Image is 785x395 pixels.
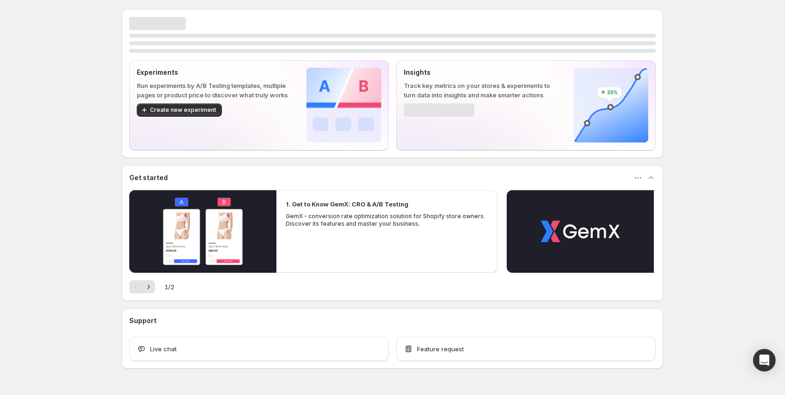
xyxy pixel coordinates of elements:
[306,68,381,142] img: Experiments
[404,68,558,77] p: Insights
[129,173,168,182] h3: Get started
[753,349,776,371] div: Open Intercom Messenger
[129,280,155,293] nav: Pagination
[286,213,488,228] p: GemX - conversion rate optimization solution for Shopify store owners. Discover its features and ...
[286,199,408,209] h2: 1. Get to Know GemX: CRO & A/B Testing
[137,81,291,100] p: Run experiments by A/B Testing templates, multiple pages or product price to discover what truly ...
[129,316,157,325] h3: Support
[165,282,174,292] span: 1 / 2
[507,190,654,273] button: Play video
[137,103,222,117] button: Create new experiment
[129,190,276,273] button: Play video
[150,106,216,114] span: Create new experiment
[137,68,291,77] p: Experiments
[404,81,558,100] p: Track key metrics on your stores & experiments to turn data into insights and make smarter actions
[573,68,648,142] img: Insights
[142,280,155,293] button: Next
[150,344,177,354] span: Live chat
[417,344,464,354] span: Feature request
